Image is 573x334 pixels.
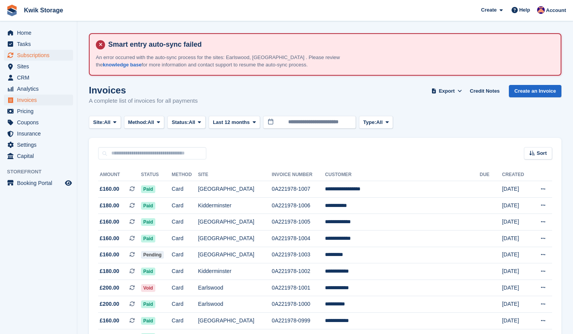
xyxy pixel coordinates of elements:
a: menu [4,83,73,94]
span: Pending [141,251,164,259]
h1: Invoices [89,85,198,95]
td: [DATE] [502,280,531,296]
td: Card [172,263,198,280]
span: Type: [363,119,376,126]
span: £160.00 [100,234,119,242]
p: An error occurred with the auto-sync process for the sites: Earlswood, [GEOGRAPHIC_DATA] . Please... [96,54,366,69]
th: Status [141,169,172,181]
td: 0A221978-1003 [272,247,325,263]
span: Insurance [17,128,63,139]
span: Pricing [17,106,63,117]
span: CRM [17,72,63,83]
td: Earlswood [198,280,272,296]
span: £180.00 [100,267,119,275]
img: stora-icon-8386f47178a22dfd0bd8f6a31ec36ba5ce8667c1dd55bd0f319d3a0aa187defe.svg [6,5,18,16]
span: Sort [537,149,547,157]
span: £200.00 [100,300,119,308]
span: Paid [141,268,155,275]
a: knowledge base [103,62,141,68]
span: All [189,119,196,126]
span: Export [439,87,455,95]
a: menu [4,106,73,117]
p: A complete list of invoices for all payments [89,97,198,105]
span: Home [17,27,63,38]
td: Card [172,214,198,231]
td: Card [172,280,198,296]
th: Amount [98,169,141,181]
span: Invoices [17,95,63,105]
td: [DATE] [502,214,531,231]
td: [DATE] [502,263,531,280]
button: Export [430,85,464,98]
td: 0A221978-1001 [272,280,325,296]
button: Last 12 months [209,116,260,129]
span: Coupons [17,117,63,128]
button: Status: All [167,116,205,129]
td: 0A221978-0999 [272,312,325,329]
span: Paid [141,317,155,325]
td: [DATE] [502,296,531,313]
a: menu [4,117,73,128]
td: 0A221978-1000 [272,296,325,313]
button: Method: All [124,116,165,129]
a: menu [4,50,73,61]
span: Sites [17,61,63,72]
span: Method: [128,119,148,126]
a: menu [4,61,73,72]
span: Create [481,6,496,14]
span: Help [519,6,530,14]
td: Card [172,312,198,329]
span: Capital [17,151,63,161]
td: Earlswood [198,296,272,313]
th: Invoice Number [272,169,325,181]
span: £180.00 [100,202,119,210]
span: Status: [172,119,189,126]
span: Paid [141,185,155,193]
h4: Smart entry auto-sync failed [105,40,554,49]
td: [DATE] [502,312,531,329]
span: Paid [141,218,155,226]
td: 0A221978-1006 [272,197,325,214]
td: [GEOGRAPHIC_DATA] [198,247,272,263]
td: [GEOGRAPHIC_DATA] [198,181,272,198]
th: Customer [325,169,479,181]
span: All [104,119,111,126]
a: menu [4,178,73,188]
td: Card [172,197,198,214]
a: menu [4,39,73,49]
td: Card [172,296,198,313]
th: Site [198,169,272,181]
td: 0A221978-1002 [272,263,325,280]
button: Type: All [359,116,393,129]
td: 0A221978-1007 [272,181,325,198]
span: £160.00 [100,185,119,193]
a: menu [4,95,73,105]
span: Booking Portal [17,178,63,188]
span: Settings [17,139,63,150]
span: £200.00 [100,284,119,292]
img: Jade Stanley [537,6,545,14]
td: Card [172,181,198,198]
a: menu [4,72,73,83]
span: All [148,119,154,126]
td: [GEOGRAPHIC_DATA] [198,214,272,231]
span: £160.00 [100,251,119,259]
span: Account [546,7,566,14]
span: Subscriptions [17,50,63,61]
span: £160.00 [100,317,119,325]
td: 0A221978-1004 [272,230,325,247]
span: Void [141,284,155,292]
td: [DATE] [502,247,531,263]
td: [DATE] [502,230,531,247]
td: [GEOGRAPHIC_DATA] [198,312,272,329]
td: 0A221978-1005 [272,214,325,231]
span: Storefront [7,168,77,176]
span: £160.00 [100,218,119,226]
span: Analytics [17,83,63,94]
span: Paid [141,235,155,242]
a: Create an Invoice [509,85,561,98]
th: Created [502,169,531,181]
th: Method [172,169,198,181]
td: [DATE] [502,197,531,214]
a: Kwik Storage [21,4,66,17]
